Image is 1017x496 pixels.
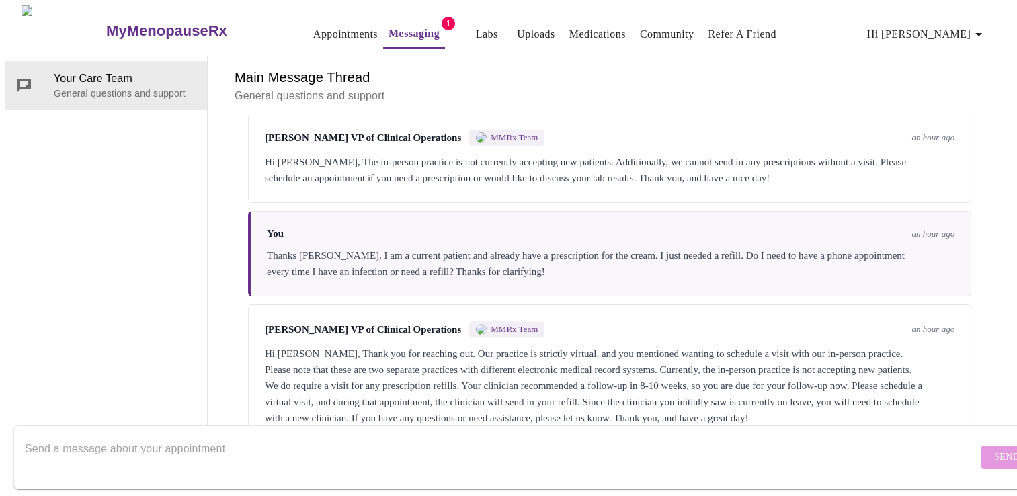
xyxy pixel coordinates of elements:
[265,324,461,335] span: [PERSON_NAME] VP of Clinical Operations
[389,24,440,43] a: Messaging
[702,21,782,48] button: Refer a Friend
[383,20,445,49] button: Messaging
[106,22,227,40] h3: MyMenopauseRx
[911,132,954,143] span: an hour ago
[265,132,461,144] span: [PERSON_NAME] VP of Clinical Operations
[635,21,700,48] button: Community
[267,228,284,239] span: You
[476,25,498,44] a: Labs
[862,21,992,48] button: Hi [PERSON_NAME]
[313,25,378,44] a: Appointments
[235,67,985,88] h6: Main Message Thread
[867,25,987,44] span: Hi [PERSON_NAME]
[911,324,954,335] span: an hour ago
[5,61,207,110] div: Your Care TeamGeneral questions and support
[708,25,776,44] a: Refer a Friend
[22,5,105,56] img: MyMenopauseRx Logo
[491,132,538,143] span: MMRx Team
[564,21,631,48] button: Medications
[308,21,383,48] button: Appointments
[476,132,487,143] img: MMRX
[465,21,508,48] button: Labs
[54,87,196,100] p: General questions and support
[265,345,954,426] div: Hi [PERSON_NAME], Thank you for reaching out. Our practice is strictly virtual, and you mentioned...
[265,154,954,186] div: Hi [PERSON_NAME], The in-person practice is not currently accepting new patients. Additionally, w...
[54,71,196,87] span: Your Care Team
[512,21,561,48] button: Uploads
[25,436,977,479] textarea: Send a message about your appointment
[569,25,626,44] a: Medications
[235,88,985,104] p: General questions and support
[640,25,694,44] a: Community
[491,324,538,335] span: MMRx Team
[911,229,954,239] span: an hour ago
[442,17,455,30] span: 1
[517,25,555,44] a: Uploads
[267,247,954,280] div: Thanks [PERSON_NAME], I am a current patient and already have a prescription for the cream. I jus...
[476,324,487,335] img: MMRX
[105,7,281,54] a: MyMenopauseRx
